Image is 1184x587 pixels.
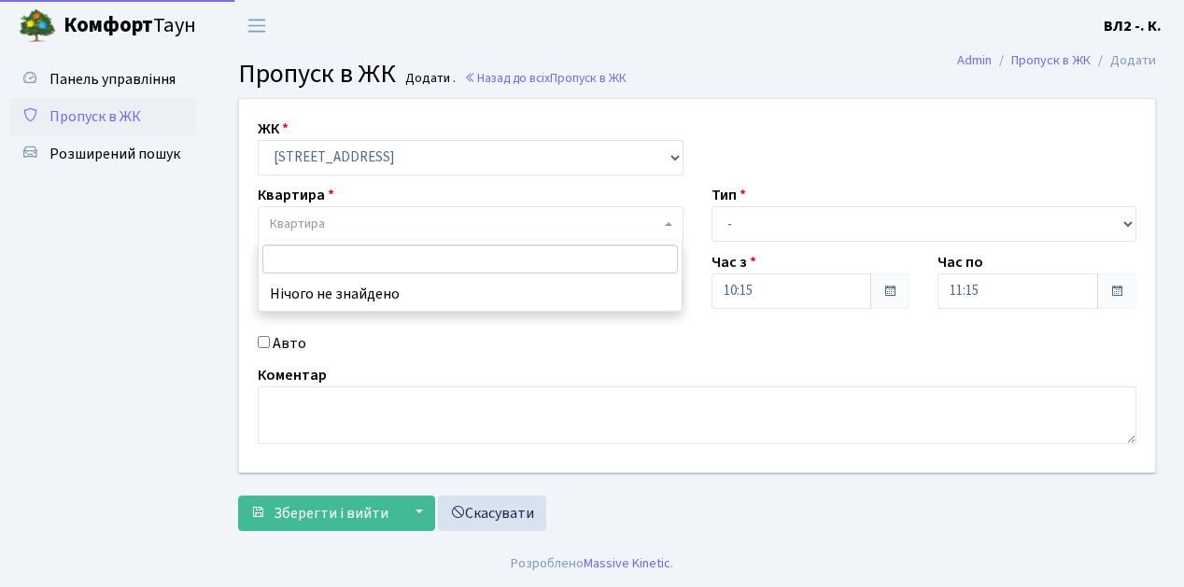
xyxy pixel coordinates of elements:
[402,71,456,87] small: Додати .
[9,61,196,98] a: Панель управління
[584,553,670,573] a: Massive Kinetic
[233,10,280,41] button: Переключити навігацію
[9,98,196,135] a: Пропуск в ЖК
[9,135,196,173] a: Розширений пошук
[258,184,334,206] label: Квартира
[49,69,176,90] span: Панель управління
[1104,15,1162,37] a: ВЛ2 -. К.
[1011,50,1091,70] a: Пропуск в ЖК
[63,10,196,42] span: Таун
[274,503,388,524] span: Зберегти і вийти
[19,7,56,45] img: logo.png
[49,106,141,127] span: Пропуск в ЖК
[957,50,992,70] a: Admin
[929,41,1184,80] nav: breadcrumb
[258,118,289,140] label: ЖК
[270,215,325,233] span: Квартира
[511,553,673,574] div: Розроблено .
[258,364,327,386] label: Коментар
[712,184,746,206] label: Тип
[259,277,683,311] li: Нічого не знайдено
[49,144,180,164] span: Розширений пошук
[550,69,627,87] span: Пропуск в ЖК
[63,10,153,40] b: Комфорт
[712,251,756,273] label: Час з
[464,69,627,87] a: Назад до всіхПропуск в ЖК
[238,496,401,531] button: Зберегти і вийти
[937,251,983,273] label: Час по
[238,55,396,92] span: Пропуск в ЖК
[1091,50,1156,71] li: Додати
[438,496,546,531] a: Скасувати
[1104,16,1162,36] b: ВЛ2 -. К.
[273,332,306,355] label: Авто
